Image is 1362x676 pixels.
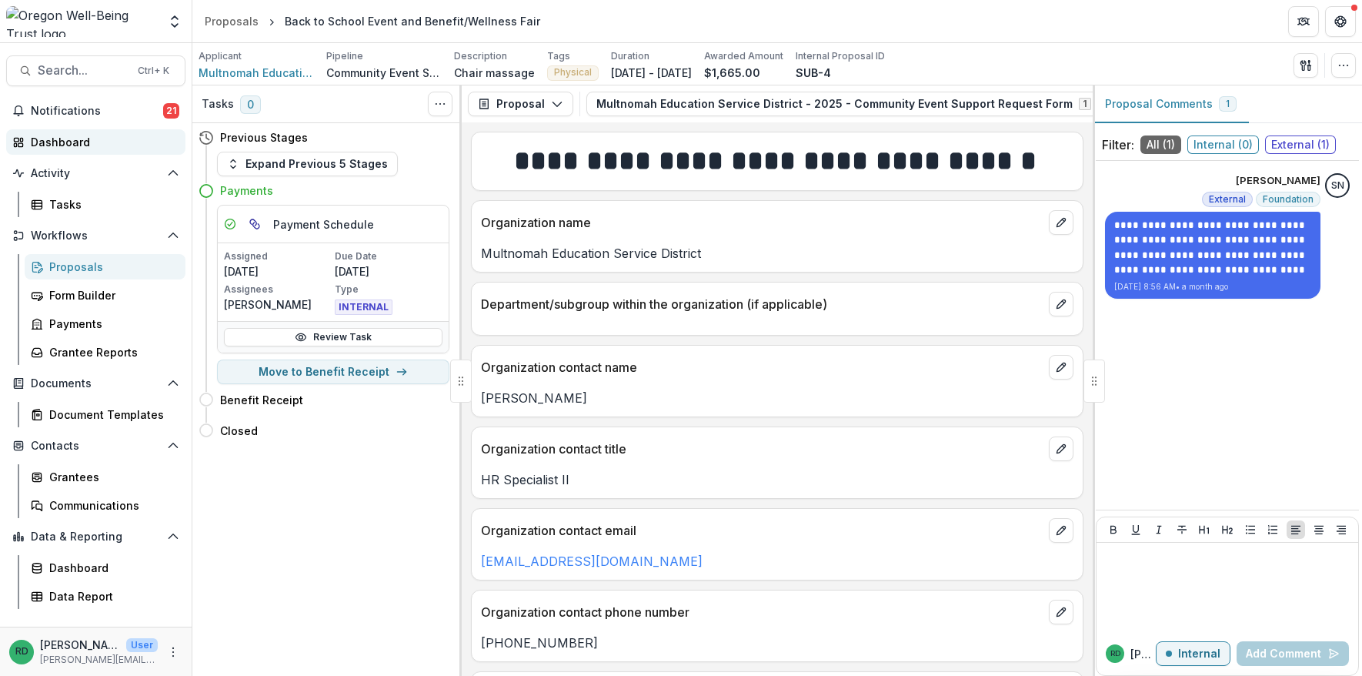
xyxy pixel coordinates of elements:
[547,49,570,63] p: Tags
[481,440,1043,458] p: Organization contact title
[217,152,398,176] button: Expand Previous 5 Stages
[335,249,442,263] p: Due Date
[25,584,185,609] a: Data Report
[25,283,185,308] a: Form Builder
[1049,210,1073,235] button: edit
[796,49,885,63] p: Internal Proposal ID
[6,55,185,86] button: Search...
[481,213,1043,232] p: Organization name
[40,653,158,667] p: [PERSON_NAME][EMAIL_ADDRESS][DOMAIN_NAME]
[25,493,185,518] a: Communications
[273,216,374,233] h5: Payment Schedule
[1237,641,1349,666] button: Add Comment
[224,296,332,313] p: [PERSON_NAME]
[1241,520,1260,539] button: Bullet List
[49,196,173,213] div: Tasks
[611,65,692,81] p: [DATE] - [DATE]
[199,10,265,32] a: Proposals
[468,92,573,116] button: Proposal
[220,392,303,408] h4: Benefit Receipt
[1226,99,1230,109] span: 1
[454,49,507,63] p: Description
[1236,173,1320,189] p: [PERSON_NAME]
[481,358,1043,376] p: Organization contact name
[1049,600,1073,624] button: edit
[704,49,783,63] p: Awarded Amount
[1049,355,1073,380] button: edit
[1195,520,1213,539] button: Heading 1
[49,344,173,360] div: Grantee Reports
[31,377,161,390] span: Documents
[6,6,158,37] img: Oregon Well-Being Trust logo
[242,212,267,236] button: View dependent tasks
[481,554,703,569] a: [EMAIL_ADDRESS][DOMAIN_NAME]
[285,13,540,29] div: Back to School Event and Benefit/Wellness Fair
[335,300,392,315] span: INTERNAL
[481,470,1073,489] p: HR Specialist II
[6,161,185,186] button: Open Activity
[25,402,185,427] a: Document Templates
[1209,194,1246,205] span: External
[220,129,308,146] h4: Previous Stages
[25,311,185,336] a: Payments
[224,283,332,296] p: Assignees
[163,103,179,119] span: 21
[220,182,273,199] h4: Payments
[335,283,442,296] p: Type
[704,65,760,81] p: $1,665.00
[6,433,185,458] button: Open Contacts
[31,229,161,243] span: Workflows
[1130,646,1156,662] p: [PERSON_NAME]
[428,92,452,116] button: Toggle View Cancelled Tasks
[481,634,1073,652] p: [PHONE_NUMBER]
[25,254,185,279] a: Proposals
[1173,520,1191,539] button: Strike
[6,371,185,396] button: Open Documents
[1110,650,1120,658] div: Rachel Drushella
[31,134,173,150] div: Dashboard
[1325,6,1356,37] button: Get Help
[796,65,831,81] p: SUB-4
[1288,6,1319,37] button: Partners
[49,469,173,485] div: Grantees
[454,65,535,81] p: Chair massage
[224,263,332,279] p: [DATE]
[1331,181,1344,191] div: Siri Ngai
[481,389,1073,407] p: [PERSON_NAME]
[25,464,185,490] a: Grantees
[164,6,185,37] button: Open entity switcher
[481,603,1043,621] p: Organization contact phone number
[481,521,1043,540] p: Organization contact email
[1218,520,1237,539] button: Heading 2
[224,249,332,263] p: Assigned
[1265,136,1336,154] span: External ( 1 )
[1263,194,1314,205] span: Foundation
[240,95,261,114] span: 0
[15,647,28,657] div: Rachel Drushella
[1310,520,1328,539] button: Align Center
[31,440,161,453] span: Contacts
[6,99,185,123] button: Notifications21
[217,360,449,384] button: Move to Benefit Receipt
[326,65,442,81] p: Community Event Support
[1187,136,1259,154] span: Internal ( 0 )
[205,13,259,29] div: Proposals
[25,555,185,581] a: Dashboard
[1049,518,1073,543] button: edit
[335,263,442,279] p: [DATE]
[1093,85,1249,123] button: Proposal Comments
[164,643,182,661] button: More
[1264,520,1282,539] button: Ordered List
[1049,437,1073,461] button: edit
[220,423,258,439] h4: Closed
[224,328,442,346] a: Review Task
[49,588,173,604] div: Data Report
[49,259,173,275] div: Proposals
[49,316,173,332] div: Payments
[481,244,1073,263] p: Multnomah Education Service District
[199,65,314,81] a: Multnomah Education Service District
[326,49,363,63] p: Pipeline
[38,63,129,78] span: Search...
[1332,520,1350,539] button: Align Right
